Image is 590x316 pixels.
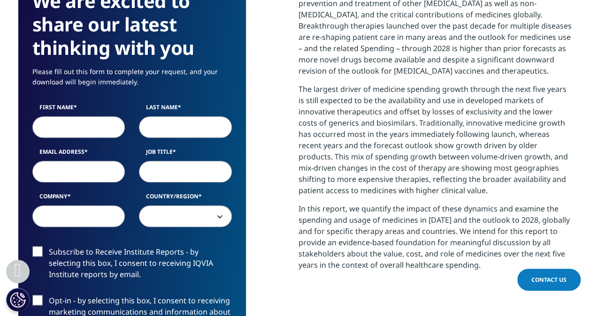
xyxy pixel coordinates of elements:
[299,203,572,278] p: In this report, we quantify the impact of these dynamics and examine the spending and usage of me...
[517,269,581,291] a: Contact Us
[531,276,567,284] span: Contact Us
[32,192,125,205] label: Company
[299,83,572,203] p: The largest driver of medicine spending growth through the next five years is still expected to b...
[6,288,30,311] button: Cookies Settings
[32,67,232,94] p: Please fill out this form to complete your request, and your download will begin immediately.
[139,192,232,205] label: Country/Region
[32,103,125,116] label: First Name
[139,148,232,161] label: Job Title
[32,246,232,285] label: Subscribe to Receive Institute Reports - by selecting this box, I consent to receiving IQVIA Inst...
[139,103,232,116] label: Last Name
[32,148,125,161] label: Email Address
